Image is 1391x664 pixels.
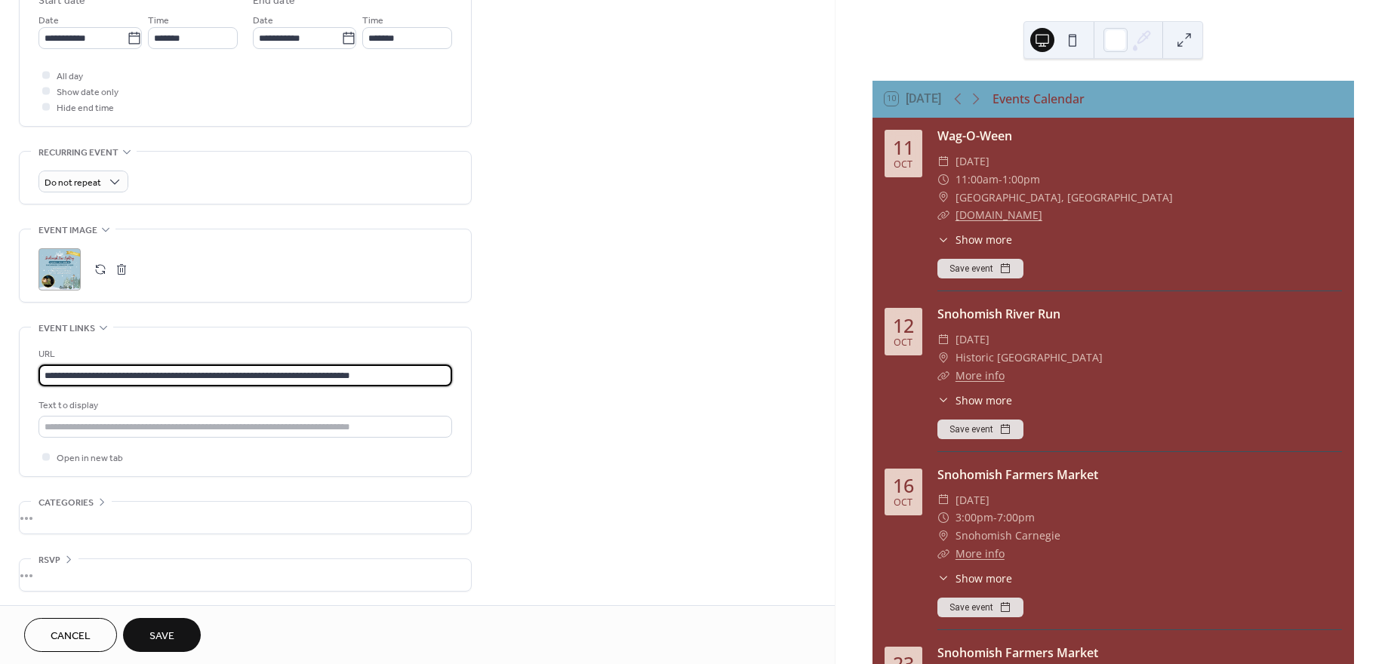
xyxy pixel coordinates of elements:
[894,160,912,170] div: Oct
[937,232,1012,247] button: ​Show more
[937,420,1023,439] button: Save event
[937,367,949,385] div: ​
[51,629,91,644] span: Cancel
[937,392,1012,408] button: ​Show more
[937,570,949,586] div: ​
[956,171,999,189] span: 11:00am
[38,398,449,413] div: Text to display
[149,629,174,644] span: Save
[57,450,123,466] span: Open in new tab
[38,223,97,238] span: Event image
[992,90,1085,108] div: Events Calendar
[937,527,949,545] div: ​
[57,100,114,116] span: Hide end time
[57,85,118,100] span: Show date only
[38,248,81,290] div: ;
[937,491,949,509] div: ​
[38,145,118,161] span: Recurring event
[956,232,1012,247] span: Show more
[38,552,60,568] span: RSVP
[937,232,949,247] div: ​
[956,330,989,349] span: [DATE]
[937,171,949,189] div: ​
[937,189,949,207] div: ​
[24,618,117,652] button: Cancel
[937,466,1098,483] a: Snohomish Farmers Market
[956,349,1103,367] span: Historic [GEOGRAPHIC_DATA]
[38,321,95,337] span: Event links
[956,527,1060,545] span: Snohomish Carnegie
[937,259,1023,278] button: Save event
[937,570,1012,586] button: ​Show more
[937,545,949,563] div: ​
[38,346,449,362] div: URL
[20,559,471,591] div: •••
[956,152,989,171] span: [DATE]
[38,13,59,29] span: Date
[20,502,471,533] div: •••
[956,509,993,527] span: 3:00pm
[993,509,997,527] span: -
[57,69,83,85] span: All day
[999,171,1002,189] span: -
[893,476,914,495] div: 16
[956,207,1042,222] a: [DOMAIN_NAME]
[956,570,1012,586] span: Show more
[956,189,1173,207] span: [GEOGRAPHIC_DATA], [GEOGRAPHIC_DATA]
[45,174,101,192] span: Do not repeat
[956,491,989,509] span: [DATE]
[997,509,1035,527] span: 7:00pm
[894,338,912,348] div: Oct
[893,138,914,157] div: 11
[362,13,383,29] span: Time
[894,498,912,508] div: Oct
[937,306,1060,322] a: Snohomish River Run
[937,206,949,224] div: ​
[937,330,949,349] div: ​
[1002,171,1040,189] span: 1:00pm
[123,618,201,652] button: Save
[956,368,1005,383] a: More info
[38,495,94,511] span: Categories
[937,349,949,367] div: ​
[253,13,273,29] span: Date
[937,392,949,408] div: ​
[956,546,1005,561] a: More info
[937,598,1023,617] button: Save event
[148,13,169,29] span: Time
[937,509,949,527] div: ​
[937,128,1012,144] a: Wag-O-Ween
[893,316,914,335] div: 12
[937,152,949,171] div: ​
[937,644,1098,661] a: Snohomish Farmers Market
[956,392,1012,408] span: Show more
